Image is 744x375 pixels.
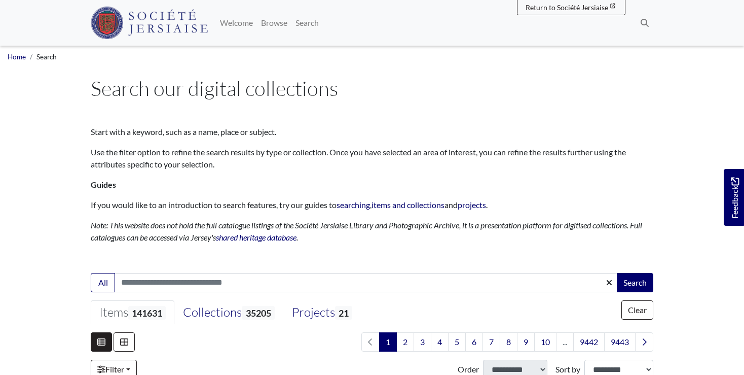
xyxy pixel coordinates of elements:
strong: Guides [91,180,116,189]
a: Next page [635,332,653,352]
span: 35205 [242,306,274,320]
a: Search [291,13,323,33]
h1: Search our digital collections [91,76,653,100]
a: Goto page 5 [448,332,466,352]
img: Société Jersiaise [91,7,208,39]
a: Goto page 10 [534,332,556,352]
button: All [91,273,115,292]
a: Home [8,53,26,61]
a: Goto page 9442 [573,332,605,352]
a: Goto page 6 [465,332,483,352]
span: 21 [335,306,352,320]
a: Goto page 8 [500,332,517,352]
li: Previous page [361,332,380,352]
div: Collections [183,305,274,320]
button: Clear [621,300,653,320]
div: Projects [292,305,352,320]
a: shared heritage database [216,232,296,242]
a: searching [337,200,370,210]
a: Goto page 9 [517,332,535,352]
p: Use the filter option to refine the search results by type or collection. Once you have selected ... [91,146,653,171]
button: Search [617,273,653,292]
input: Enter one or more search terms... [115,273,618,292]
a: projects [458,200,486,210]
a: Browse [257,13,291,33]
a: Would you like to provide feedback? [724,169,744,226]
a: Goto page 7 [482,332,500,352]
a: Goto page 3 [414,332,431,352]
p: If you would like to an introduction to search features, try our guides to , and . [91,199,653,211]
p: Start with a keyword, such as a name, place or subject. [91,126,653,138]
div: Items [99,305,166,320]
a: Société Jersiaise logo [91,4,208,42]
a: Goto page 4 [431,332,449,352]
span: Feedback [729,177,741,218]
span: 141631 [128,306,166,320]
a: items and collections [371,200,444,210]
em: Note: This website does not hold the full catalogue listings of the Société Jersiaise Library and... [91,220,642,242]
span: Return to Société Jersiaise [526,3,608,12]
a: Goto page 2 [396,332,414,352]
a: Welcome [216,13,257,33]
span: Search [36,53,57,61]
a: Goto page 9443 [604,332,636,352]
nav: pagination [357,332,653,352]
span: Goto page 1 [379,332,397,352]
